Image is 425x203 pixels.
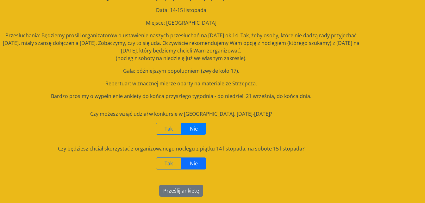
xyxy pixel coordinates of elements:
div: Czy możesz wziąć udział w konkursie w [GEOGRAPHIC_DATA], [DATE]-[DATE]? [2,110,360,118]
span: Nie [190,160,198,167]
span: Tak [165,125,173,132]
p: Gala: późniejszym popołudniem (zwykle koło 17). [2,67,360,75]
p: Repertuar: w znacznej mierze oparty na materiale ze Strzepcza. [2,80,360,87]
p: Przesłuchania: Będziemy prosili organizatorów o ustawienie naszych przesłuchań na [DATE] ok 14. T... [2,32,360,62]
span: Tak [165,160,173,167]
button: Prześlij ankietę [159,185,203,197]
p: Miejsce: [GEOGRAPHIC_DATA] [2,19,360,27]
div: Czy będziesz chciał skorzystać z organizowanego noclegu z piątku 14 listopada, na sobote 15 listo... [2,145,360,152]
span: Nie [190,125,198,132]
p: Bardzo prosimy o wypełnienie ankiety do końca przyszłego tygodnia - do niedzieli 21 września, do ... [2,92,360,100]
p: Data: 14-15 listopada [2,6,360,14]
